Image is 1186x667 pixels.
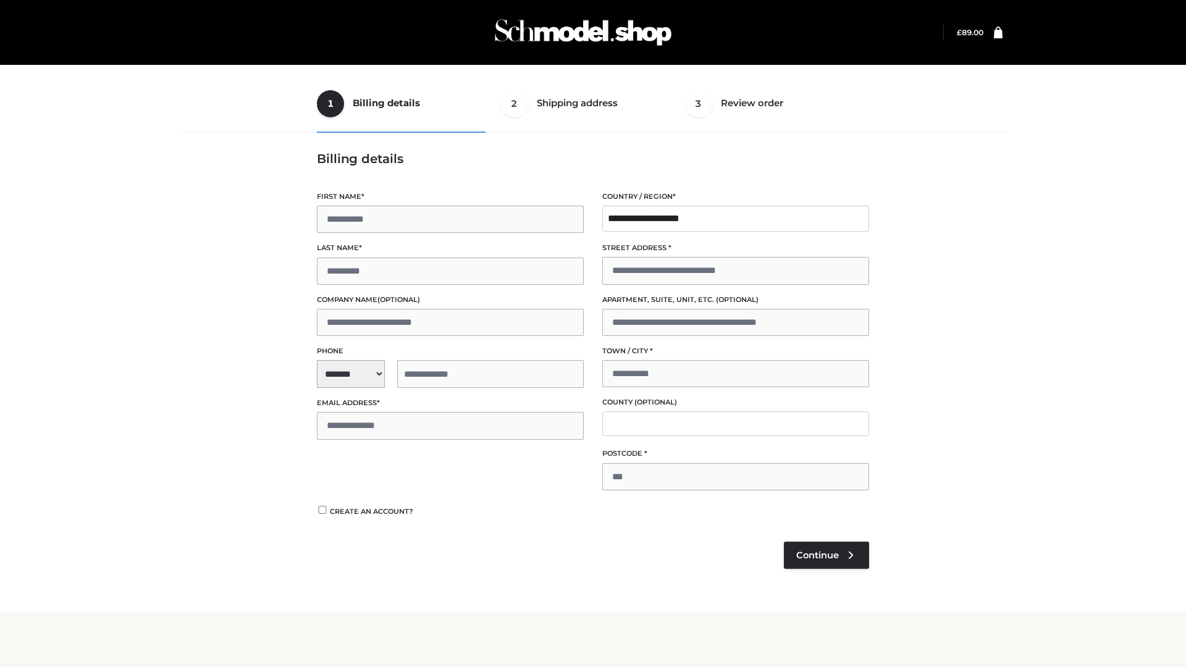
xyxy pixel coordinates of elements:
[317,345,584,357] label: Phone
[602,294,869,306] label: Apartment, suite, unit, etc.
[317,294,584,306] label: Company name
[957,28,983,37] bdi: 89.00
[957,28,962,37] span: £
[602,191,869,203] label: Country / Region
[957,28,983,37] a: £89.00
[602,242,869,254] label: Street address
[490,8,676,57] img: Schmodel Admin 964
[796,550,839,561] span: Continue
[317,191,584,203] label: First name
[317,506,328,514] input: Create an account?
[784,542,869,569] a: Continue
[602,345,869,357] label: Town / City
[330,507,413,516] span: Create an account?
[602,448,869,459] label: Postcode
[602,396,869,408] label: County
[634,398,677,406] span: (optional)
[317,242,584,254] label: Last name
[317,397,584,409] label: Email address
[716,295,759,304] span: (optional)
[317,151,869,166] h3: Billing details
[377,295,420,304] span: (optional)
